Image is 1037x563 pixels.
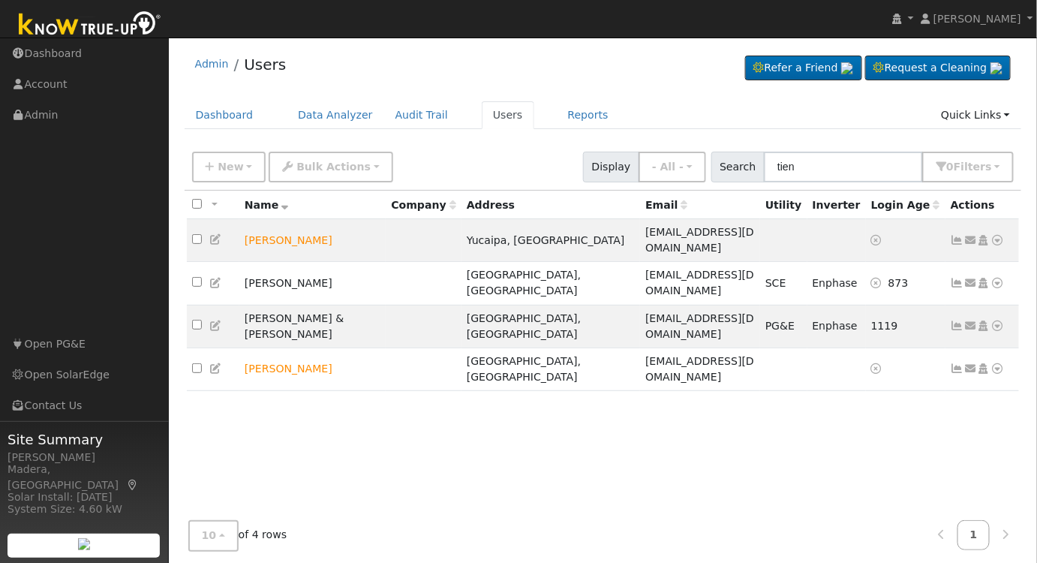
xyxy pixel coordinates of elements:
div: Utility [765,197,802,213]
a: Login As [977,320,990,332]
a: Edit User [209,233,223,245]
a: Other actions [991,361,1005,377]
a: Edit User [209,277,223,289]
span: s [985,161,991,173]
img: Know True-Up [11,8,169,42]
button: 10 [188,521,239,552]
span: Email [645,199,687,211]
button: - All - [639,152,706,182]
img: retrieve [990,62,1002,74]
span: Company name [391,199,455,211]
span: PG&E [765,320,795,332]
td: [GEOGRAPHIC_DATA], [GEOGRAPHIC_DATA] [461,348,640,390]
a: Users [244,56,286,74]
div: System Size: 4.60 kW [8,501,161,517]
input: Search [764,152,923,182]
a: Map [126,479,140,491]
div: Actions [951,197,1014,213]
a: Audit Trail [384,101,459,129]
a: jtienken714@me.com [964,318,978,334]
img: retrieve [78,538,90,550]
span: Site Summary [8,429,161,450]
a: No login access [871,234,885,246]
a: Other actions [991,233,1005,248]
a: Not connected [951,234,964,246]
img: retrieve [841,62,853,74]
a: Login As [977,234,990,246]
span: Display [583,152,639,182]
div: Address [467,197,635,213]
div: Solar Install: [DATE] [8,489,161,505]
td: Lead [239,348,386,390]
a: Show Graph [951,320,964,332]
a: Users [482,101,534,129]
span: of 4 rows [188,521,287,552]
a: Edit User [209,320,223,332]
button: Bulk Actions [269,152,392,182]
span: [EMAIL_ADDRESS][DOMAIN_NAME] [645,269,754,297]
span: 04/06/2023 12:23:20 PM [888,277,909,289]
span: [PERSON_NAME] [933,13,1021,25]
a: Edit User [209,363,223,375]
a: 1 [957,521,990,550]
td: [GEOGRAPHIC_DATA], [GEOGRAPHIC_DATA] [461,262,640,305]
a: Request a Cleaning [865,56,1011,81]
a: kristienewman2143@icloud.com [964,275,978,291]
a: No login access [871,277,888,289]
span: [EMAIL_ADDRESS][DOMAIN_NAME] [645,226,754,254]
a: Dashboard [185,101,265,129]
span: Bulk Actions [296,161,371,173]
span: New [218,161,243,173]
span: Filter [954,161,992,173]
div: Inverter [813,197,861,213]
span: [EMAIL_ADDRESS][DOMAIN_NAME] [645,355,754,383]
td: [PERSON_NAME] [239,262,386,305]
span: Enphase [813,320,858,332]
button: New [192,152,266,182]
span: [EMAIL_ADDRESS][DOMAIN_NAME] [645,312,754,340]
td: [PERSON_NAME] & [PERSON_NAME] [239,305,386,348]
span: Search [711,152,765,182]
a: Quick Links [930,101,1021,129]
a: Reports [557,101,620,129]
span: Enphase [813,277,858,289]
div: Madera, [GEOGRAPHIC_DATA] [8,462,161,493]
a: Not connected [951,363,964,375]
a: Refer a Friend [745,56,862,81]
a: tien_trinh91@yahoo.com [964,361,978,377]
span: Days since last login [871,199,940,211]
a: Other actions [991,318,1005,334]
span: 08/03/2022 8:13:58 PM [871,320,898,332]
div: [PERSON_NAME] [8,450,161,465]
span: SCE [765,277,786,289]
a: josypat@yahoo.com [964,233,978,248]
td: Yucaipa, [GEOGRAPHIC_DATA] [461,219,640,262]
a: Show Graph [951,277,964,289]
td: Lead [239,219,386,262]
a: Admin [195,58,229,70]
a: Login As [977,277,990,289]
a: Other actions [991,275,1005,291]
a: No login access [871,363,885,375]
span: 10 [202,530,217,542]
button: 0Filters [922,152,1014,182]
a: Login As [977,363,990,375]
a: Data Analyzer [287,101,384,129]
span: Name [245,199,289,211]
td: [GEOGRAPHIC_DATA], [GEOGRAPHIC_DATA] [461,305,640,348]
